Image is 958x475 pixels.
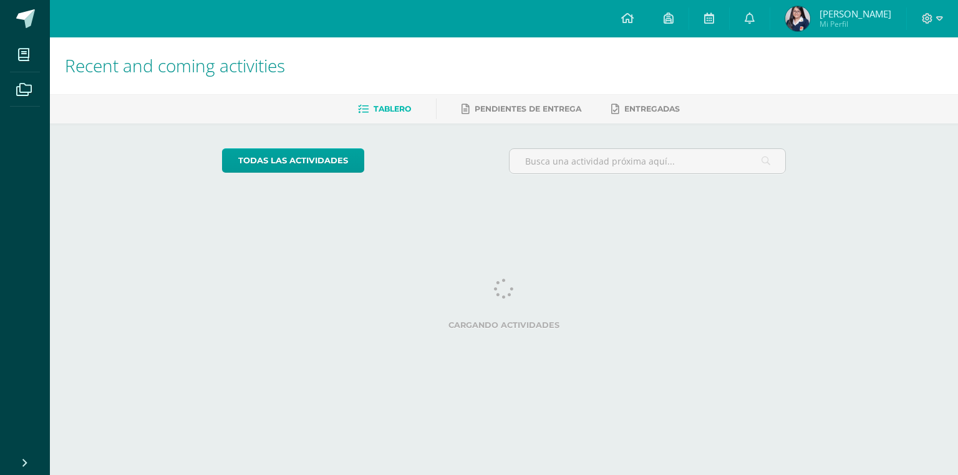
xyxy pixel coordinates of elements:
[820,7,891,20] span: [PERSON_NAME]
[65,54,285,77] span: Recent and coming activities
[462,99,581,119] a: Pendientes de entrega
[820,19,891,29] span: Mi Perfil
[611,99,680,119] a: Entregadas
[475,104,581,113] span: Pendientes de entrega
[358,99,411,119] a: Tablero
[374,104,411,113] span: Tablero
[222,148,364,173] a: todas las Actividades
[785,6,810,31] img: 393de93c8a89279b17f83f408801ebc0.png
[624,104,680,113] span: Entregadas
[510,149,786,173] input: Busca una actividad próxima aquí...
[222,320,786,330] label: Cargando actividades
